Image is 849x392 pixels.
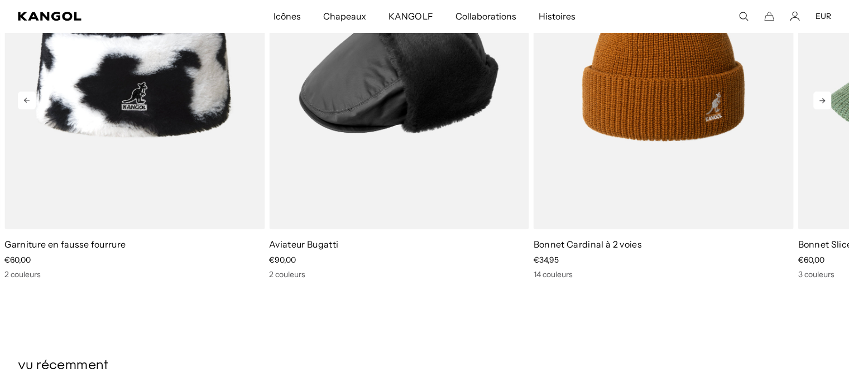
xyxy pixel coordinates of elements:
[274,11,301,22] font: Icônes
[534,239,642,250] a: Bonnet Cardinal à 2 voies
[4,255,31,265] span: €60,00
[18,359,109,372] font: vu récemment
[816,11,831,21] button: EUR
[388,11,433,22] font: KANGOLF
[269,255,296,265] span: €90,00
[455,11,516,22] font: Collaborations
[323,11,366,22] font: Chapeaux
[4,239,126,250] a: Garniture en fausse fourrure
[798,269,834,279] font: 3 couleurs
[4,269,41,279] font: 2 couleurs
[269,239,338,250] a: Aviateur Bugatti
[534,255,559,265] span: €34,95
[798,255,824,265] span: €60,00
[539,11,575,22] font: Histoires
[738,11,749,21] summary: Rechercher ici
[534,269,573,279] font: 14 couleurs
[18,12,181,21] a: Kangol
[764,11,774,21] button: Panier
[790,11,800,21] a: Compte
[269,269,305,279] font: 2 couleurs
